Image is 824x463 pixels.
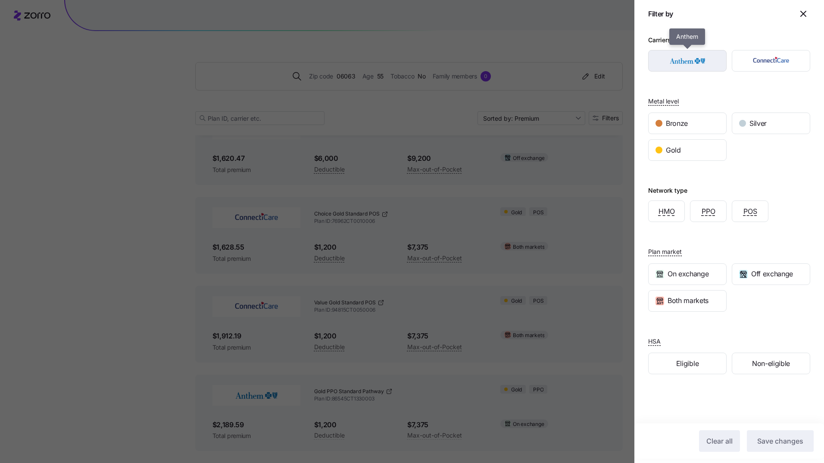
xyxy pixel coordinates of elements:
[648,35,671,45] div: Carriers
[648,247,682,256] span: Plan market
[743,206,757,217] span: POS
[648,97,679,106] span: Metal level
[751,269,793,279] span: Off exchange
[749,118,767,129] span: Silver
[666,145,681,156] span: Gold
[648,337,661,346] span: HSA
[740,52,803,69] img: ConnectiCare
[659,206,675,217] span: HMO
[747,430,814,452] button: Save changes
[752,358,790,369] span: Non-eligible
[666,118,688,129] span: Bronze
[706,436,733,446] span: Clear all
[668,295,709,306] span: Both markets
[648,9,790,19] h1: Filter by
[668,269,709,279] span: On exchange
[648,186,687,195] div: Network type
[699,430,740,452] button: Clear all
[702,206,715,217] span: PPO
[757,436,803,446] span: Save changes
[676,358,699,369] span: Eligible
[656,52,719,69] img: Anthem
